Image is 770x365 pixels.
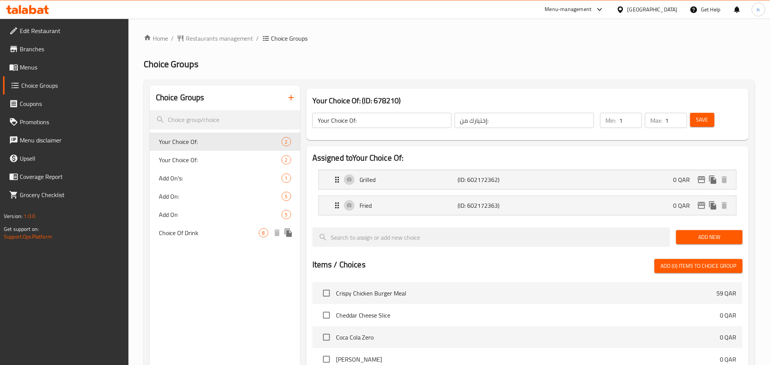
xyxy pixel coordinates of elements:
h2: Assigned to Your Choice Of: [312,152,743,164]
div: Your Choice Of:2 [150,151,300,169]
a: Menus [3,58,128,76]
a: Edit Restaurant [3,22,128,40]
div: Choices [282,210,291,219]
a: Grocery Checklist [3,186,128,204]
p: 59 QAR [716,289,737,298]
button: Save [690,113,715,127]
div: Add On5 [150,205,300,224]
div: Choice Of Drink8deleteduplicate [150,224,300,242]
p: 0 QAR [720,333,737,342]
li: Expand [312,193,743,218]
li: / [257,34,259,43]
span: Menu disclaimer [20,136,122,145]
span: Coca Cola Zero [336,333,720,342]
p: Grilled [360,175,458,184]
span: Select choice [318,307,334,323]
span: Upsell [20,154,122,163]
div: Choices [282,137,291,146]
a: Restaurants management [177,34,253,43]
p: (ID: 602172362) [458,175,523,184]
span: 5 [282,211,291,218]
span: Add New [682,232,737,242]
a: Upsell [3,149,128,167]
div: Choices [259,228,268,237]
div: Choices [282,192,291,201]
span: Branches [20,44,122,54]
span: Choice Groups [271,34,308,43]
p: 0 QAR [673,201,696,210]
span: Save [696,115,708,125]
div: Expand [319,196,736,215]
button: edit [696,200,707,211]
span: 1 [282,175,291,182]
span: 2 [282,138,291,145]
p: (ID: 602172363) [458,201,523,210]
span: Crispy Chicken Burger Meal [336,289,716,298]
div: Menu-management [545,5,592,14]
div: Expand [319,170,736,189]
span: Promotions [20,117,122,126]
button: Add New [676,230,743,244]
span: Coverage Report [20,172,122,181]
span: Add (0) items to choice group [661,261,737,271]
div: Add On:5 [150,187,300,205]
p: Max: [650,116,662,125]
span: Choice Groups [21,81,122,90]
span: Your Choice Of: [159,155,282,164]
div: Add On's:1 [150,169,300,187]
span: Your Choice Of: [159,137,282,146]
span: Choice Groups [144,55,198,73]
span: 5 [282,193,291,200]
span: Add On's: [159,174,282,183]
button: duplicate [283,227,294,239]
button: duplicate [707,174,719,185]
span: Add On: [159,192,282,201]
h3: Your Choice Of: (ID: 678210) [312,95,743,107]
button: delete [271,227,283,239]
h2: Items / Choices [312,259,366,270]
span: n [757,5,760,14]
p: 0 QAR [720,311,737,320]
p: 0 QAR [720,355,737,364]
input: search [150,110,300,130]
a: Coverage Report [3,167,128,186]
span: Grocery Checklist [20,190,122,199]
span: Coupons [20,99,122,108]
span: 1.0.0 [24,211,35,221]
p: 0 QAR [673,175,696,184]
a: Home [144,34,168,43]
span: 8 [259,229,268,237]
a: Coupons [3,95,128,113]
span: Edit Restaurant [20,26,122,35]
button: edit [696,174,707,185]
span: Select choice [318,285,334,301]
li: / [171,34,174,43]
p: Fried [360,201,458,210]
input: search [312,228,670,247]
span: Menus [20,63,122,72]
button: delete [719,174,730,185]
span: Cheddar Cheese Slice [336,311,720,320]
a: Branches [3,40,128,58]
span: Get support on: [4,224,39,234]
h2: Choice Groups [156,92,204,103]
span: 2 [282,156,291,164]
span: Add On [159,210,282,219]
span: Choice Of Drink [159,228,259,237]
span: [PERSON_NAME] [336,355,720,364]
div: [GEOGRAPHIC_DATA] [627,5,678,14]
span: Select choice [318,329,334,345]
p: Min: [605,116,616,125]
button: delete [719,200,730,211]
li: Expand [312,167,743,193]
div: Your Choice Of:2 [150,133,300,151]
a: Support.OpsPlatform [4,232,52,242]
nav: breadcrumb [144,34,755,43]
a: Choice Groups [3,76,128,95]
a: Menu disclaimer [3,131,128,149]
span: Restaurants management [186,34,253,43]
span: Version: [4,211,22,221]
button: Add (0) items to choice group [654,259,743,273]
a: Promotions [3,113,128,131]
button: duplicate [707,200,719,211]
